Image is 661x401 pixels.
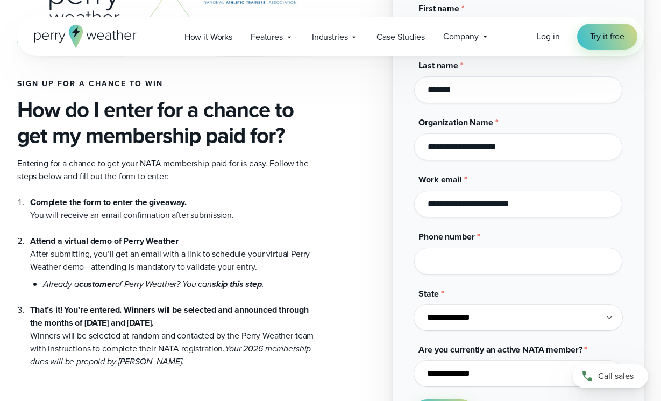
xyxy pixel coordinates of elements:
[418,230,474,243] span: Phone number
[30,235,178,247] strong: Attend a virtual demo of Perry Weather
[367,26,433,48] a: Case Studies
[30,291,322,368] li: Winners will be selected at random and contacted by the Perry Weather team with instructions to c...
[443,30,479,43] span: Company
[17,97,322,149] h3: How do I enter for a chance to get my membership paid for?
[598,370,634,383] span: Call sales
[212,278,262,290] strong: skip this step
[251,31,283,44] span: Features
[30,222,322,291] li: After submitting, you’ll get an email with a link to schedule your virtual Perry Weather demo—att...
[418,173,462,186] span: Work email
[30,196,322,222] li: You will receive an email confirmation after submission.
[17,157,322,183] p: Entering for a chance to get your NATA membership paid for is easy. Follow the steps below and fi...
[418,116,493,129] span: Organization Name
[175,26,241,48] a: How it Works
[30,342,311,368] em: Your 2026 membership dues will be prepaid by [PERSON_NAME].
[590,30,624,43] span: Try it free
[577,24,637,50] a: Try it free
[79,278,115,290] strong: customer
[418,59,458,72] span: Last name
[418,287,438,300] span: State
[30,196,187,208] strong: Complete the form to enter the giveaway.
[537,30,559,43] a: Log in
[418,2,459,15] span: First name
[537,30,559,43] span: Log in
[43,278,264,290] em: Already a of Perry Weather? You can .
[573,364,648,388] a: Call sales
[30,304,308,329] strong: That’s it! You’re entered. Winners will be selected and announced through the months of [DATE] an...
[312,31,348,44] span: Industries
[17,80,322,88] h4: Sign up for a chance to win
[376,31,424,44] span: Case Studies
[184,31,232,44] span: How it Works
[418,343,582,356] span: Are you currently an active NATA member?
